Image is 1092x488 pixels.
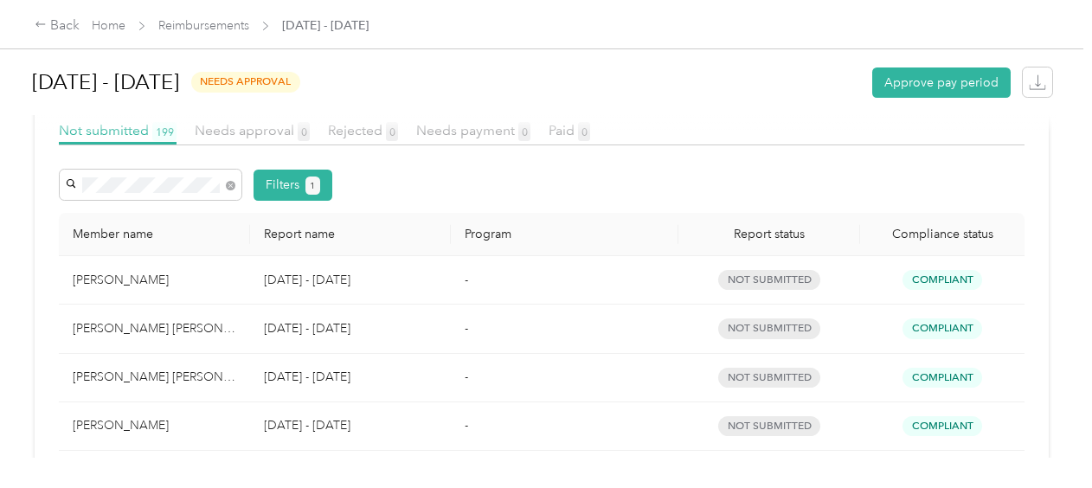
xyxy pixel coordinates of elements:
div: [PERSON_NAME] [PERSON_NAME] [73,368,236,387]
div: [PERSON_NAME] [73,271,236,290]
p: [DATE] - [DATE] [264,416,437,435]
th: Program [451,213,678,256]
p: [DATE] - [DATE] [264,368,437,387]
p: [DATE] - [DATE] [264,319,437,338]
td: - [451,256,678,305]
button: 1 [305,177,320,195]
span: 0 [386,122,398,141]
span: 1 [310,178,315,194]
span: not submitted [718,318,820,338]
a: Reimbursements [158,18,249,33]
h1: [DATE] - [DATE] [32,61,179,103]
span: not submitted [718,416,820,436]
iframe: Everlance-gr Chat Button Frame [995,391,1092,488]
td: - [451,402,678,451]
a: Home [92,18,125,33]
span: Compliant [903,270,982,290]
button: Filters1 [254,170,332,201]
div: [PERSON_NAME] [73,416,236,435]
span: [DATE] - [DATE] [282,16,369,35]
td: - [451,354,678,402]
span: 0 [298,122,310,141]
div: Back [35,16,80,36]
span: Compliant [903,368,982,388]
span: Compliant [903,318,982,338]
span: needs approval [191,72,300,92]
span: Compliant [903,416,982,436]
span: 199 [152,122,177,141]
p: [DATE] - [DATE] [264,271,437,290]
span: 0 [518,122,530,141]
div: [PERSON_NAME] [PERSON_NAME] [73,319,236,338]
span: not submitted [718,368,820,388]
th: Member name [59,213,250,256]
td: - [451,305,678,353]
button: Approve pay period [872,67,1011,98]
span: 0 [578,122,590,141]
span: Report status [692,227,847,241]
span: Compliance status [874,227,1011,241]
span: not submitted [718,270,820,290]
th: Report name [250,213,451,256]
